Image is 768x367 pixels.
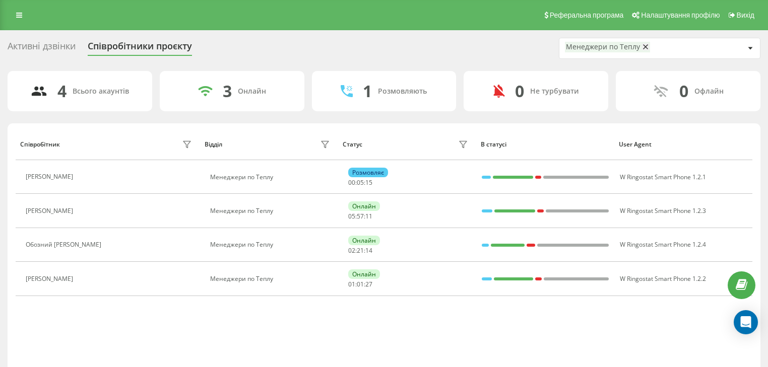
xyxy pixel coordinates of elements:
div: Менеджери по Теплу [566,43,640,51]
span: 15 [365,178,372,187]
div: Менеджери по Теплу [210,174,333,181]
div: Менеджери по Теплу [210,207,333,214]
span: 05 [348,212,355,221]
span: 05 [357,178,364,187]
div: : : [348,281,372,288]
div: Статус [343,141,362,148]
div: [PERSON_NAME] [26,207,76,214]
div: Співробітник [20,141,60,148]
span: 00 [348,178,355,187]
span: 57 [357,212,364,221]
div: Розмовляє [348,168,388,177]
span: 01 [348,280,355,288]
div: В статусі [481,141,609,148]
div: Співробітники проєкту [88,41,192,56]
div: Активні дзвінки [8,41,76,56]
span: W Ringostat Smart Phone 1.2.4 [620,240,706,249]
div: Розмовляють [378,87,427,96]
div: 0 [515,82,524,101]
span: 11 [365,212,372,221]
div: Онлайн [348,269,380,279]
span: 02 [348,246,355,255]
div: Відділ [205,141,222,148]
span: Вихід [737,11,754,19]
div: Обозний [PERSON_NAME] [26,241,104,248]
div: : : [348,247,372,254]
div: Всього акаунтів [73,87,129,96]
div: Менеджери по Теплу [210,275,333,282]
span: 27 [365,280,372,288]
div: Менеджери по Теплу [210,241,333,248]
span: 21 [357,246,364,255]
div: Онлайн [238,87,266,96]
div: : : [348,213,372,220]
div: Онлайн [348,201,380,211]
span: Налаштування профілю [641,11,720,19]
span: Реферальна програма [550,11,624,19]
span: W Ringostat Smart Phone 1.2.3 [620,206,706,215]
span: W Ringostat Smart Phone 1.2.2 [620,274,706,283]
div: Онлайн [348,236,380,245]
div: [PERSON_NAME] [26,275,76,282]
div: [PERSON_NAME] [26,173,76,180]
span: W Ringostat Smart Phone 1.2.1 [620,173,706,181]
div: : : [348,179,372,186]
div: Open Intercom Messenger [734,310,758,334]
div: 1 [363,82,372,101]
span: 01 [357,280,364,288]
div: 4 [57,82,67,101]
span: 14 [365,246,372,255]
div: Офлайн [694,87,724,96]
div: Не турбувати [530,87,579,96]
div: 0 [679,82,688,101]
div: 3 [223,82,232,101]
div: User Agent [619,141,747,148]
